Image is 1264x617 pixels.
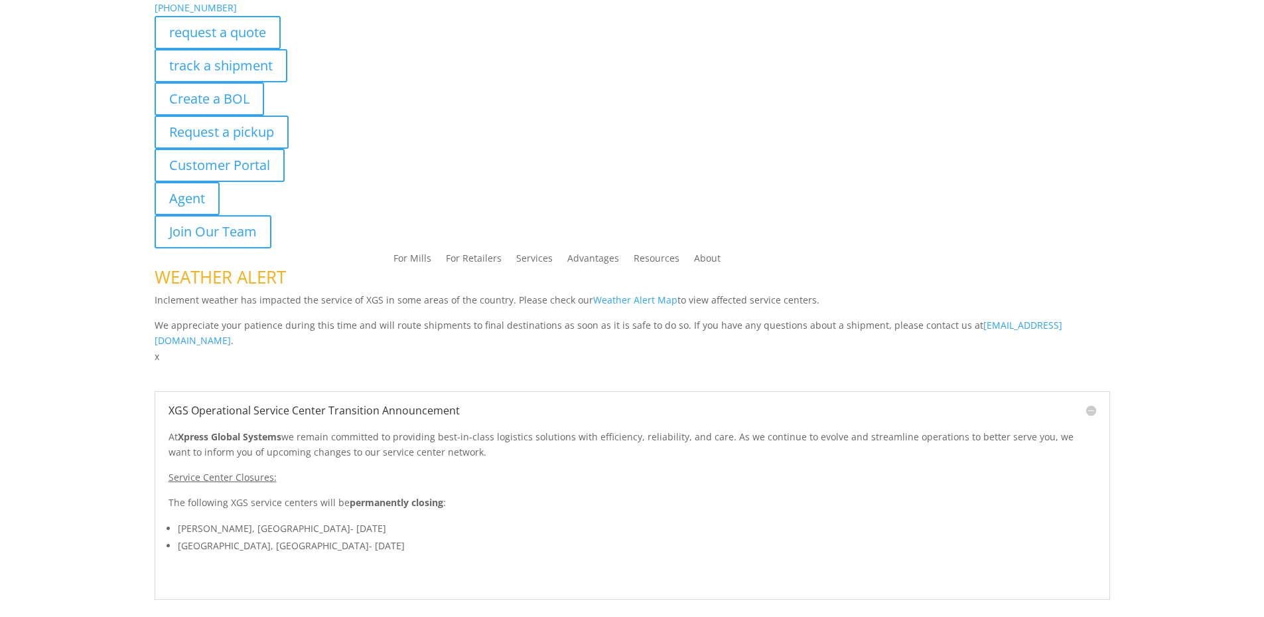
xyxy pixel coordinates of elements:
[178,520,1096,537] li: [PERSON_NAME], [GEOGRAPHIC_DATA]- [DATE]
[155,149,285,182] a: Customer Portal
[155,116,289,149] a: Request a pickup
[393,254,431,268] a: For Mills
[155,82,264,116] a: Create a BOL
[634,254,679,268] a: Resources
[178,430,281,443] strong: Xpress Global Systems
[155,317,1110,349] p: We appreciate your patience during this time and will route shipments to final destinations as so...
[169,495,1096,520] p: The following XGS service centers will be :
[446,254,502,268] a: For Retailers
[155,601,451,614] b: Visibility, transparency, and control for your entire supply chain.
[593,294,677,306] a: Weather Alert Map
[155,349,1110,365] p: x
[155,265,286,289] span: WEATHER ALERT
[516,254,553,268] a: Services
[350,496,443,509] strong: permanently closing
[169,471,277,484] u: Service Center Closures:
[155,292,1110,317] p: Inclement weather has impacted the service of XGS in some areas of the country. Please check our ...
[155,49,287,82] a: track a shipment
[155,16,281,49] a: request a quote
[169,405,1096,416] h5: XGS Operational Service Center Transition Announcement
[155,1,237,14] a: [PHONE_NUMBER]
[169,429,1096,470] p: At we remain committed to providing best-in-class logistics solutions with efficiency, reliabilit...
[567,254,619,268] a: Advantages
[694,254,721,268] a: About
[155,182,220,215] a: Agent
[178,537,1096,555] li: [GEOGRAPHIC_DATA], [GEOGRAPHIC_DATA]- [DATE]
[155,215,271,248] a: Join Our Team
